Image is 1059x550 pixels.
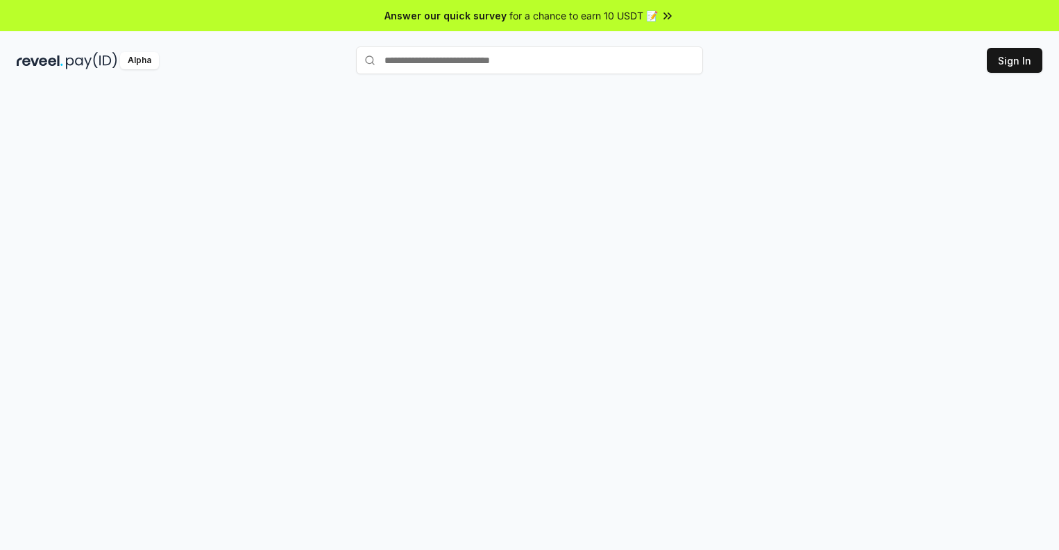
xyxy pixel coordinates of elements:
[509,8,658,23] span: for a chance to earn 10 USDT 📝
[987,48,1042,73] button: Sign In
[66,52,117,69] img: pay_id
[17,52,63,69] img: reveel_dark
[120,52,159,69] div: Alpha
[384,8,507,23] span: Answer our quick survey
